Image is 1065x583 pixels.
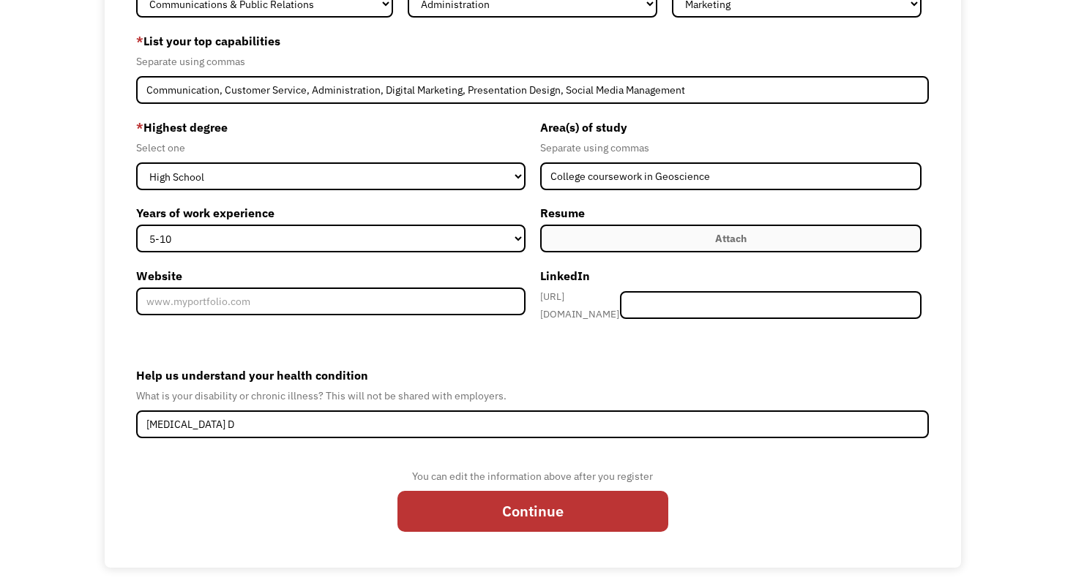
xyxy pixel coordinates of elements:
label: Attach [540,225,922,252]
label: Highest degree [136,116,525,139]
div: Separate using commas [540,139,922,157]
div: Select one [136,139,525,157]
input: Anthropology, Education [540,162,922,190]
input: www.myportfolio.com [136,287,525,315]
label: Area(s) of study [540,116,922,139]
div: Attach [715,230,747,247]
div: Separate using commas [136,53,929,70]
input: Deafness, Depression, Diabetes [136,410,929,438]
label: Help us understand your health condition [136,364,929,387]
div: You can edit the information above after you register [397,467,668,485]
label: List your top capabilities [136,29,929,53]
input: Continue [397,491,668,532]
div: What is your disability or chronic illness? This will not be shared with employers. [136,387,929,405]
div: [URL][DOMAIN_NAME] [540,287,621,323]
label: Resume [540,201,922,225]
label: Website [136,264,525,287]
label: LinkedIn [540,264,922,287]
label: Years of work experience [136,201,525,225]
input: Videography, photography, accounting [136,76,929,104]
